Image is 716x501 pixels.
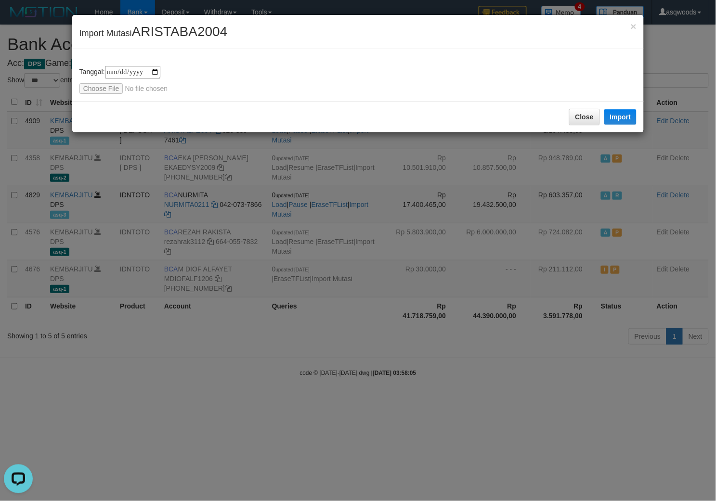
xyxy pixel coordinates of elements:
[631,21,637,32] span: ×
[132,24,228,39] span: ARISTABA2004
[4,4,33,33] button: Open LiveChat chat widget
[569,109,600,125] button: Close
[604,109,637,125] button: Import
[631,21,637,31] button: Close
[79,66,637,94] div: Tanggal:
[79,28,228,38] span: Import Mutasi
